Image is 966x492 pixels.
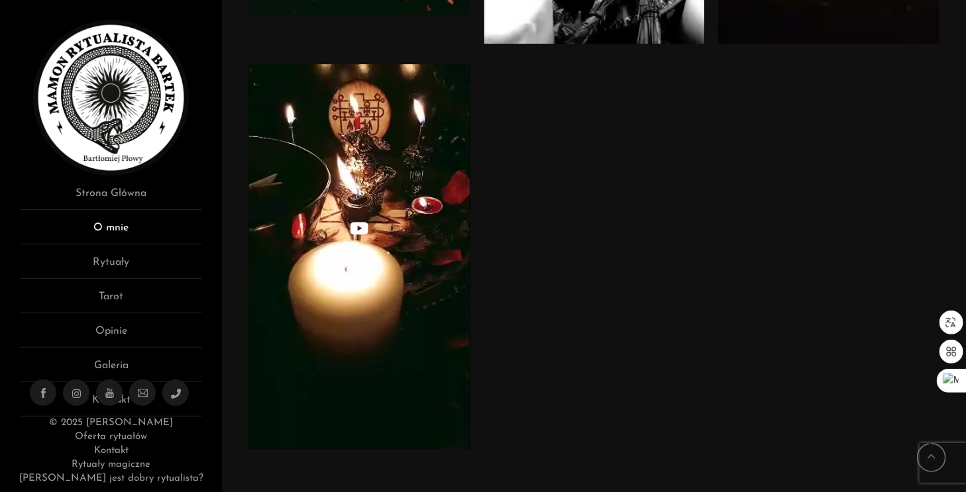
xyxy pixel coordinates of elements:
[20,254,202,279] a: Rytuały
[19,473,203,483] a: [PERSON_NAME] jest dobry rytualista?
[94,446,129,456] a: Kontakt
[20,358,202,382] a: Galeria
[20,220,202,244] a: O mnie
[33,20,189,175] img: Rytualista Bartek
[72,460,150,469] a: Rytuały magiczne
[20,289,202,313] a: Tarot
[20,185,202,210] a: Strona Główna
[75,432,146,442] a: Oferta rytuałów
[20,323,202,348] a: Opinie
